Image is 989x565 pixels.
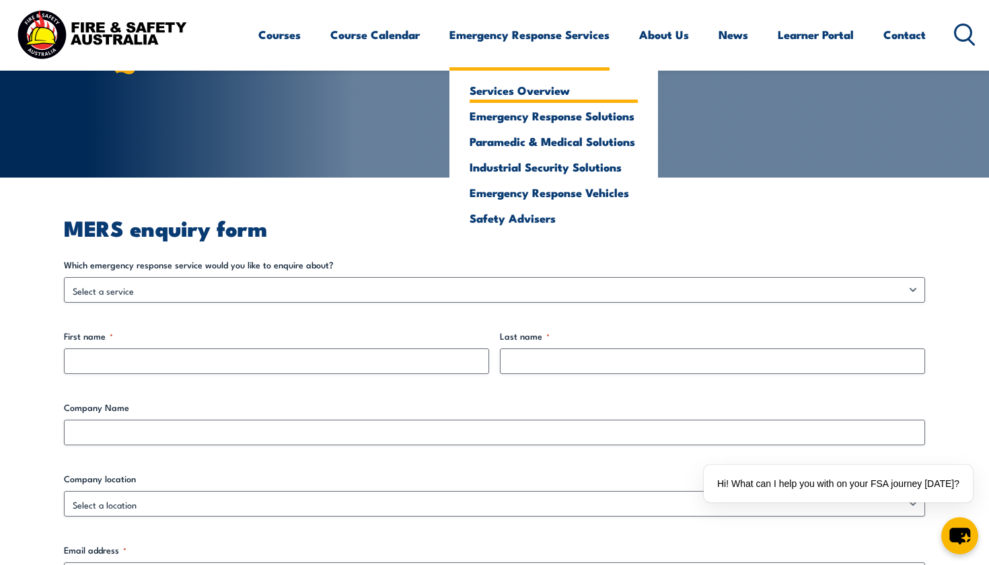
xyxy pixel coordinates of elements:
a: Paramedic & Medical Solutions [470,135,638,147]
a: Contact [883,17,926,52]
a: Emergency Response Solutions [470,110,638,122]
h2: MERS enquiry form [64,218,925,237]
a: Services Overview [470,84,638,96]
a: Courses [258,17,301,52]
a: Emergency Response Services [449,17,610,52]
a: Learner Portal [778,17,854,52]
label: Last name [500,330,925,343]
label: First name [64,330,489,343]
div: Hi! What can I help you with on your FSA journey [DATE]? [704,465,973,502]
label: Company Name [64,401,925,414]
label: Company location [64,472,925,486]
a: Emergency Response Vehicles [470,186,638,198]
a: Safety Advisers [470,212,638,224]
a: About Us [639,17,689,52]
a: News [719,17,748,52]
a: Course Calendar [330,17,420,52]
a: Industrial Security Solutions [470,161,638,173]
button: chat-button [941,517,978,554]
label: Which emergency response service would you like to enquire about? [64,258,925,272]
label: Email address [64,543,925,557]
